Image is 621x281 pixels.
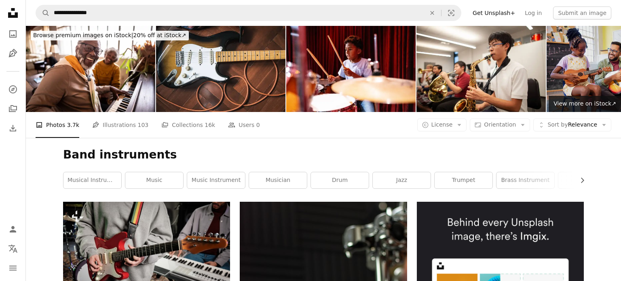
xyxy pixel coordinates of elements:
[496,172,554,188] a: brass instrument
[5,221,21,237] a: Log in / Sign up
[63,172,121,188] a: musical instrument
[92,112,148,138] a: Illustrations 103
[5,26,21,42] a: Photos
[63,254,230,261] a: a man holding a red guitar in front of a keyboard
[138,120,149,129] span: 103
[33,32,186,38] span: 20% off at iStock ↗
[441,5,461,21] button: Visual search
[125,172,183,188] a: music
[249,172,307,188] a: musician
[63,148,584,162] h1: Band instruments
[468,6,520,19] a: Get Unsplash+
[547,121,568,128] span: Sort by
[26,26,155,112] img: Portrait of a mature man playing piano with his wife at home
[36,5,461,21] form: Find visuals sitewide
[33,32,133,38] span: Browse premium images on iStock |
[161,112,215,138] a: Collections 16k
[36,5,50,21] button: Search Unsplash
[311,172,369,188] a: drum
[187,172,245,188] a: music instrument
[470,118,530,131] button: Orientation
[5,241,21,257] button: Language
[5,81,21,97] a: Explore
[373,172,431,188] a: jazz
[533,118,611,131] button: Sort byRelevance
[553,100,616,107] span: View more on iStock ↗
[553,6,611,19] button: Submit an image
[205,120,215,129] span: 16k
[5,260,21,276] button: Menu
[228,112,260,138] a: Users 0
[435,172,492,188] a: trumpet
[26,26,194,45] a: Browse premium images on iStock|20% off at iStock↗
[417,118,467,131] button: License
[5,101,21,117] a: Collections
[431,121,453,128] span: License
[156,26,285,112] img: Directly Above Shot Of Guitar On Table
[547,121,597,129] span: Relevance
[549,96,621,112] a: View more on iStock↗
[520,6,547,19] a: Log in
[416,26,546,112] img: Asian Chinese teenage boy junior high student playing saxophone in band class in school orchestra
[286,26,416,112] img: Boy playing drums in a music school
[256,120,260,129] span: 0
[484,121,516,128] span: Orientation
[575,172,584,188] button: scroll list to the right
[558,172,616,188] a: band
[5,5,21,23] a: Home — Unsplash
[5,45,21,61] a: Illustrations
[423,5,441,21] button: Clear
[5,120,21,136] a: Download History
